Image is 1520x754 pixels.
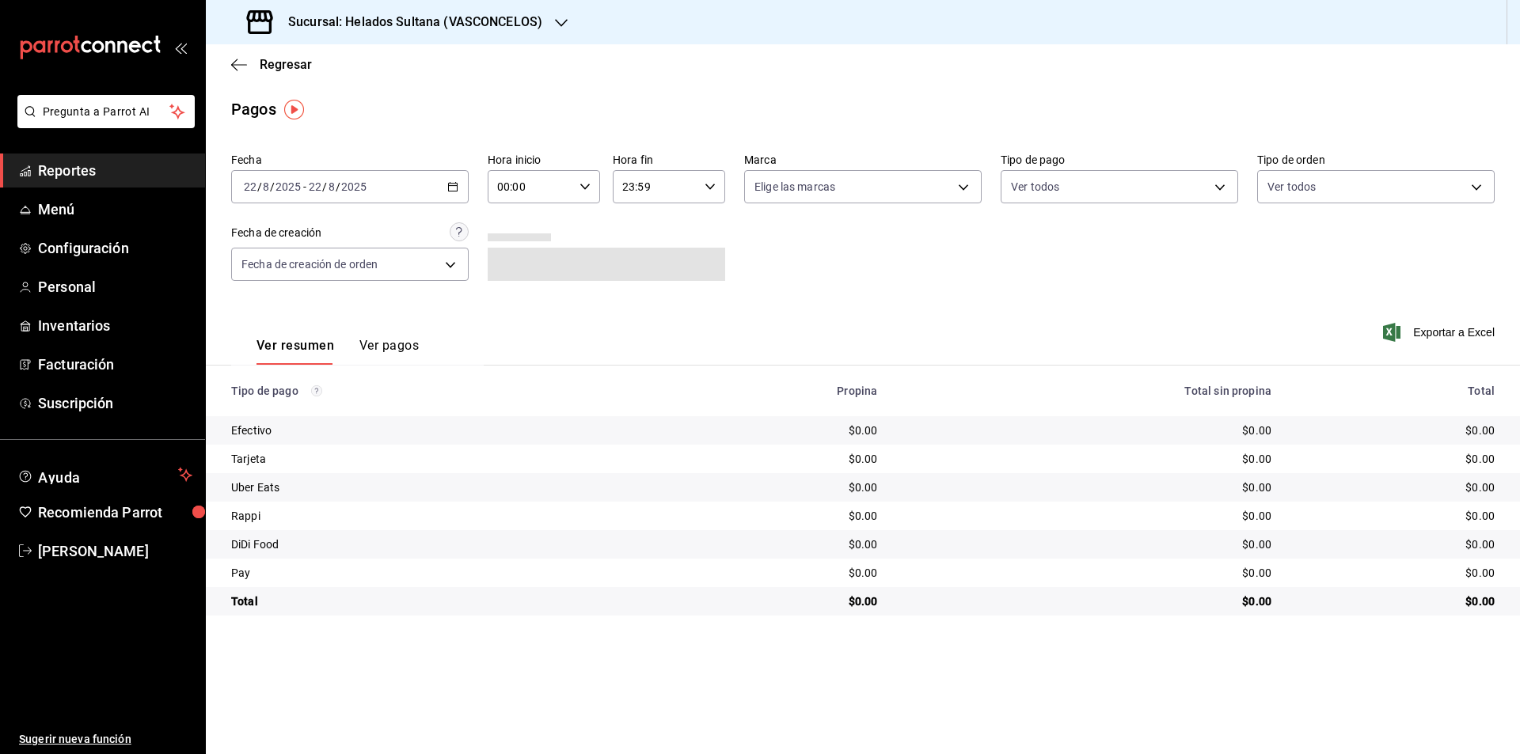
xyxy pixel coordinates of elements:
div: $0.00 [671,451,877,467]
input: ---- [275,180,302,193]
span: Reportes [38,160,192,181]
div: Total [1297,385,1495,397]
span: [PERSON_NAME] [38,540,192,562]
div: $0.00 [902,508,1271,524]
img: Tooltip marker [284,100,304,119]
div: $0.00 [902,536,1271,552]
div: $0.00 [1297,479,1495,495]
div: $0.00 [671,536,877,552]
div: Pagos [231,97,276,121]
div: $0.00 [1297,593,1495,609]
div: $0.00 [1297,565,1495,581]
div: $0.00 [671,508,877,524]
span: Ver todos [1011,179,1059,195]
h3: Sucursal: Helados Sultana (VASCONCELOS) [275,13,542,32]
div: $0.00 [902,422,1271,438]
span: Sugerir nueva función [19,731,192,748]
div: $0.00 [671,593,877,609]
label: Hora inicio [488,154,600,165]
svg: Los pagos realizados con Pay y otras terminales son montos brutos. [311,385,322,396]
span: / [270,180,275,193]
label: Fecha [231,154,469,165]
span: Menú [38,199,192,220]
div: $0.00 [1297,422,1495,438]
div: $0.00 [671,565,877,581]
div: $0.00 [902,593,1271,609]
span: Recomienda Parrot [38,502,192,523]
div: $0.00 [1297,536,1495,552]
button: Exportar a Excel [1386,323,1495,342]
button: Pregunta a Parrot AI [17,95,195,128]
div: Tipo de pago [231,385,646,397]
span: Facturación [38,354,192,375]
span: Suscripción [38,392,192,414]
div: Pay [231,565,646,581]
div: Total sin propina [902,385,1271,397]
div: $0.00 [902,451,1271,467]
div: $0.00 [1297,451,1495,467]
span: Pregunta a Parrot AI [43,104,170,120]
div: Total [231,593,646,609]
div: Fecha de creación [231,225,321,241]
span: Fecha de creación de orden [241,256,378,272]
input: -- [308,180,322,193]
span: / [257,180,262,193]
label: Tipo de orden [1257,154,1495,165]
button: open_drawer_menu [174,41,187,54]
div: DiDi Food [231,536,646,552]
span: Configuración [38,237,192,259]
div: Uber Eats [231,479,646,495]
div: $0.00 [902,565,1271,581]
div: Propina [671,385,877,397]
button: Ver resumen [256,338,334,365]
div: navigation tabs [256,338,419,365]
a: Pregunta a Parrot AI [11,115,195,131]
span: / [322,180,327,193]
span: Personal [38,276,192,297]
div: $0.00 [902,479,1271,495]
button: Regresar [231,57,312,72]
div: Rappi [231,508,646,524]
label: Tipo de pago [1001,154,1238,165]
input: -- [262,180,270,193]
button: Ver pagos [359,338,419,365]
span: Ver todos [1267,179,1316,195]
label: Marca [744,154,982,165]
label: Hora fin [613,154,725,165]
input: -- [328,180,336,193]
span: Regresar [260,57,312,72]
div: Tarjeta [231,451,646,467]
input: ---- [340,180,367,193]
span: Inventarios [38,315,192,336]
div: $0.00 [671,479,877,495]
input: -- [243,180,257,193]
div: Efectivo [231,422,646,438]
span: / [336,180,340,193]
span: - [303,180,306,193]
span: Elige las marcas [754,179,835,195]
div: $0.00 [1297,508,1495,524]
div: $0.00 [671,422,877,438]
span: Ayuda [38,465,172,484]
